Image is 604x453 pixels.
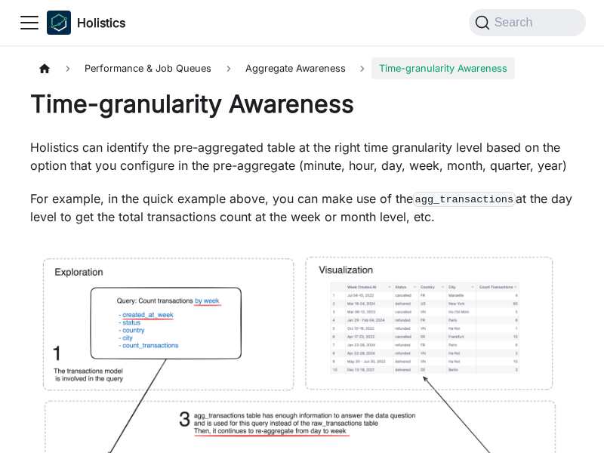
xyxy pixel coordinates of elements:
[18,11,41,34] button: Toggle navigation bar
[469,9,586,36] button: Search (Command+K)
[371,57,515,79] span: Time-granularity Awareness
[30,89,574,119] h1: Time-granularity Awareness
[413,192,516,207] code: agg_transactions
[77,57,219,79] span: Performance & Job Queues
[238,57,353,79] span: Aggregate Awareness
[30,57,574,79] nav: Breadcrumbs
[30,57,59,79] a: Home page
[30,190,574,226] p: For example, in the quick example above, you can make use of the at the day level to get the tota...
[30,138,574,174] p: Holistics can identify the pre-aggregated table at the right time granularity level based on the ...
[77,14,125,32] b: Holistics
[47,11,125,35] a: HolisticsHolisticsHolistics
[490,16,542,29] span: Search
[47,11,71,35] img: Holistics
